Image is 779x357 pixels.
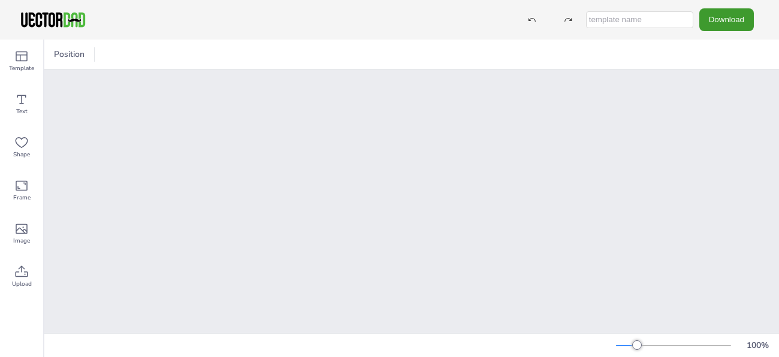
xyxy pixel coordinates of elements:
[16,107,28,116] span: Text
[52,49,87,60] span: Position
[13,150,30,159] span: Shape
[699,8,754,31] button: Download
[743,340,772,351] div: 100 %
[13,236,30,246] span: Image
[12,279,32,289] span: Upload
[586,11,693,28] input: template name
[13,193,31,202] span: Frame
[19,11,87,29] img: VectorDad-1.png
[9,63,34,73] span: Template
